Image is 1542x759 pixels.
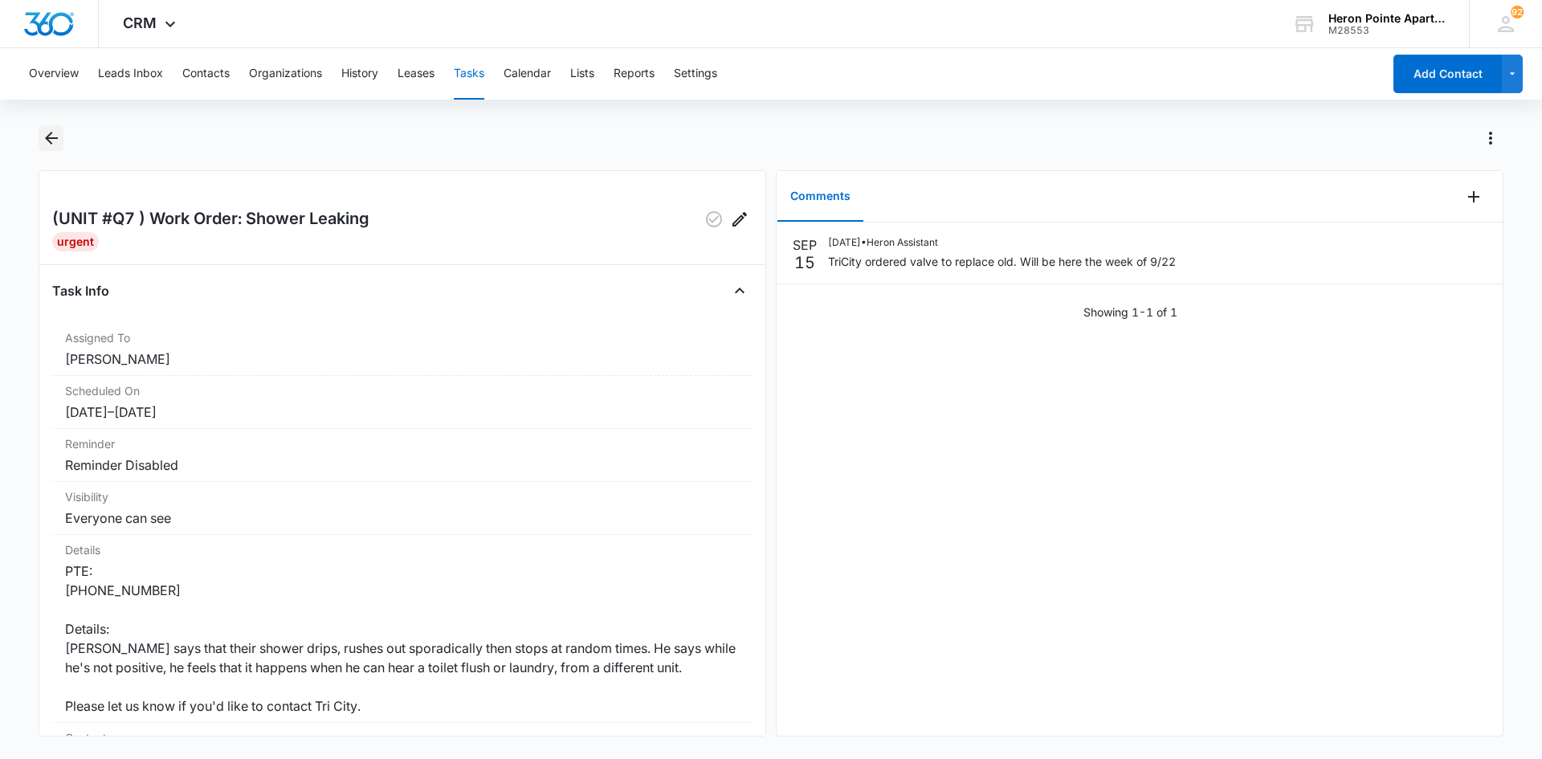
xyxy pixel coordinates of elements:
dd: Reminder Disabled [65,455,740,475]
div: ReminderReminder Disabled [52,429,753,482]
dt: Scheduled On [65,382,740,399]
button: Organizations [249,48,322,100]
span: 92 [1511,6,1524,18]
button: Actions [1478,125,1503,151]
h4: Task Info [52,281,109,300]
div: Scheduled On[DATE]–[DATE] [52,376,753,429]
h2: (UNIT #Q7 ) Work Order: Shower Leaking [52,206,369,232]
dd: PTE: [PHONE_NUMBER] Details: [PERSON_NAME] says that their shower drips, rushes out sporadically ... [65,561,740,716]
dt: Visibility [65,488,740,505]
dd: [DATE] – [DATE] [65,402,740,422]
span: CRM [123,14,157,31]
p: [DATE] • Heron Assistant [828,235,1176,250]
button: Leads Inbox [98,48,163,100]
div: account name [1328,12,1446,25]
div: Assigned To[PERSON_NAME] [52,323,753,376]
div: notifications count [1511,6,1524,18]
p: TriCity ordered valve to replace old. Will be here the week of 9/22 [828,253,1176,270]
button: Back [39,125,63,151]
dt: Contacts [65,729,740,746]
p: SEP [793,235,817,255]
button: Add Comment [1461,184,1487,210]
button: History [341,48,378,100]
dt: Details [65,541,740,558]
dt: Assigned To [65,329,740,346]
div: Urgent [52,232,99,251]
button: Add Contact [1393,55,1502,93]
button: Close [727,278,753,304]
button: Edit [727,206,753,232]
button: Leases [398,48,434,100]
dd: [PERSON_NAME] [65,349,740,369]
dd: Everyone can see [65,508,740,528]
button: Reports [614,48,655,100]
dt: Reminder [65,435,740,452]
button: Overview [29,48,79,100]
p: 15 [794,255,815,271]
button: Tasks [454,48,484,100]
div: account id [1328,25,1446,36]
div: DetailsPTE: [PHONE_NUMBER] Details: [PERSON_NAME] says that their shower drips, rushes out sporad... [52,535,753,723]
button: Contacts [182,48,230,100]
button: Comments [777,172,863,222]
button: Lists [570,48,594,100]
div: VisibilityEveryone can see [52,482,753,535]
p: Showing 1-1 of 1 [1083,304,1177,320]
button: Calendar [504,48,551,100]
button: Settings [674,48,717,100]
